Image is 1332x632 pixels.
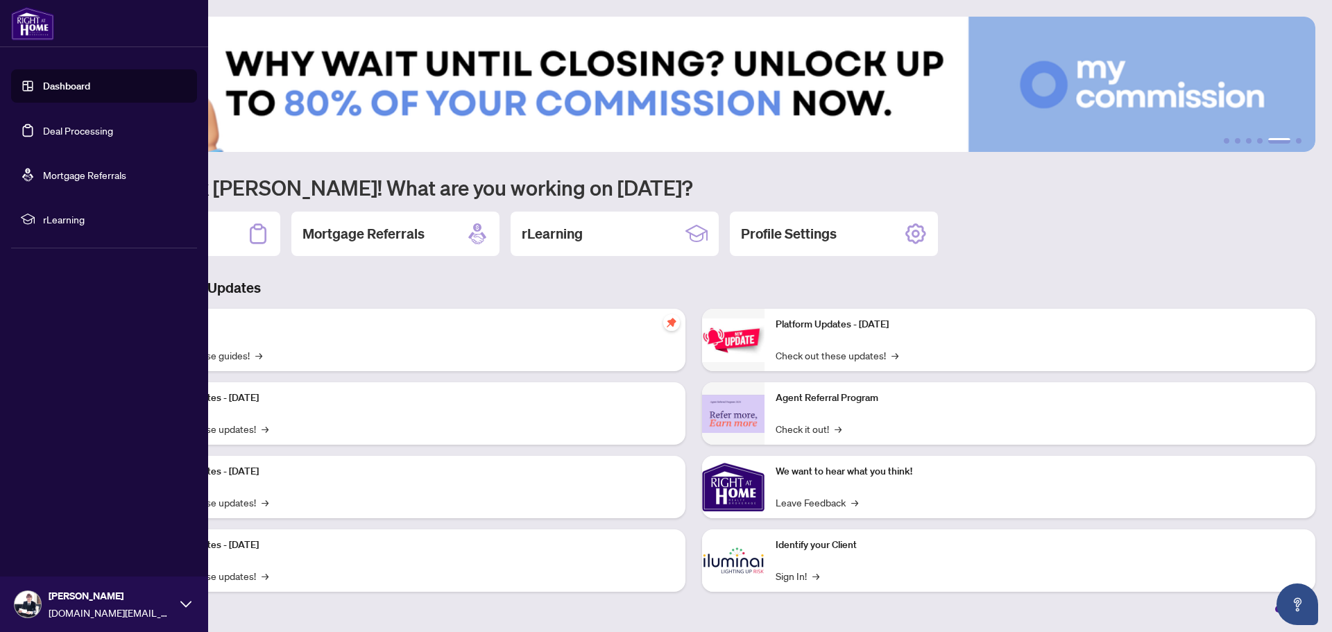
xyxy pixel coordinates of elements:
[776,495,858,510] a: Leave Feedback→
[15,591,41,617] img: Profile Icon
[1296,138,1301,144] button: 6
[72,278,1315,298] h3: Brokerage & Industry Updates
[522,224,583,244] h2: rLearning
[891,348,898,363] span: →
[146,391,674,406] p: Platform Updates - [DATE]
[72,174,1315,200] h1: Welcome back [PERSON_NAME]! What are you working on [DATE]?
[43,80,90,92] a: Dashboard
[702,529,765,592] img: Identify your Client
[776,538,1304,553] p: Identify your Client
[43,124,113,137] a: Deal Processing
[835,421,842,436] span: →
[851,495,858,510] span: →
[146,317,674,332] p: Self-Help
[663,314,680,331] span: pushpin
[255,348,262,363] span: →
[262,568,268,583] span: →
[776,568,819,583] a: Sign In!→
[1235,138,1240,144] button: 2
[1276,583,1318,625] button: Open asap
[72,17,1315,152] img: Slide 4
[702,395,765,433] img: Agent Referral Program
[1257,138,1263,144] button: 4
[302,224,425,244] h2: Mortgage Referrals
[49,588,173,604] span: [PERSON_NAME]
[776,464,1304,479] p: We want to hear what you think!
[741,224,837,244] h2: Profile Settings
[702,456,765,518] img: We want to hear what you think!
[776,348,898,363] a: Check out these updates!→
[776,391,1304,406] p: Agent Referral Program
[812,568,819,583] span: →
[49,605,173,620] span: [DOMAIN_NAME][EMAIL_ADDRESS][DOMAIN_NAME]
[146,538,674,553] p: Platform Updates - [DATE]
[11,7,54,40] img: logo
[262,421,268,436] span: →
[262,495,268,510] span: →
[43,169,126,181] a: Mortgage Referrals
[1224,138,1229,144] button: 1
[776,317,1304,332] p: Platform Updates - [DATE]
[702,318,765,362] img: Platform Updates - June 23, 2025
[776,421,842,436] a: Check it out!→
[43,212,187,227] span: rLearning
[146,464,674,479] p: Platform Updates - [DATE]
[1246,138,1252,144] button: 3
[1268,138,1290,144] button: 5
